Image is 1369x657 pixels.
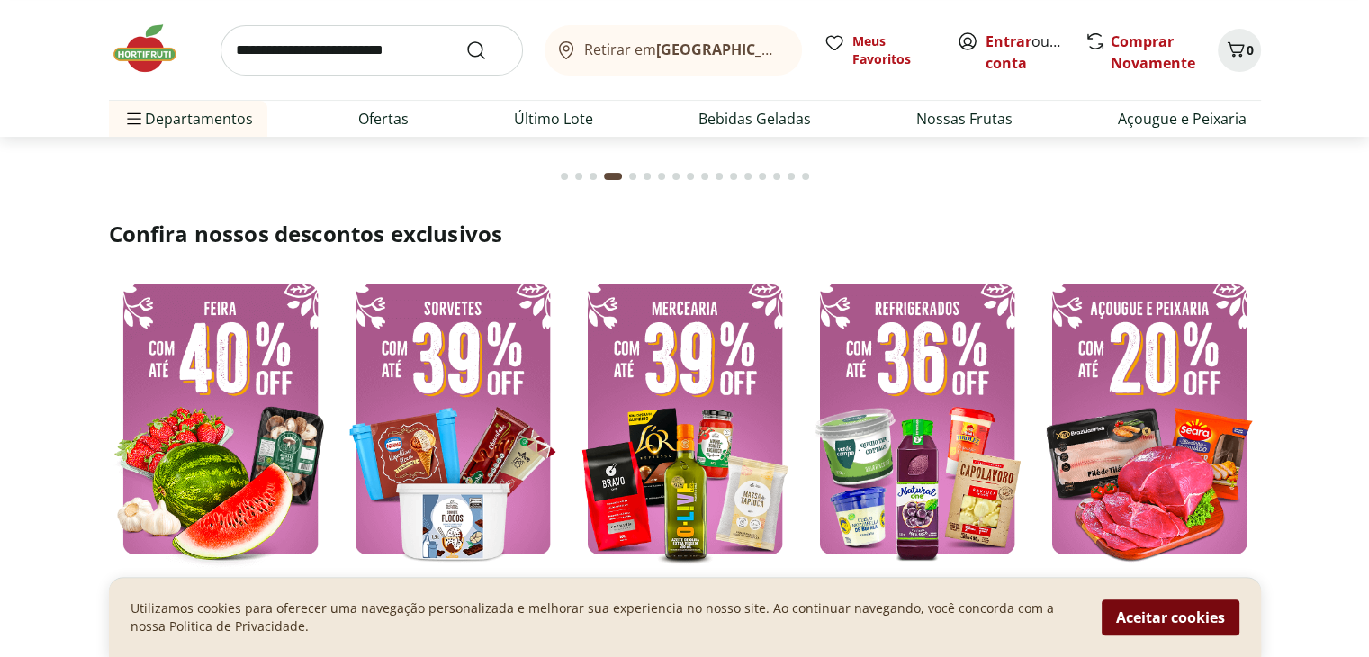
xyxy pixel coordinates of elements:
button: Retirar em[GEOGRAPHIC_DATA]/[GEOGRAPHIC_DATA] [545,25,802,76]
b: [GEOGRAPHIC_DATA]/[GEOGRAPHIC_DATA] [656,40,959,59]
button: Aceitar cookies [1102,599,1239,635]
button: Current page from fs-carousel [600,155,626,198]
button: Go to page 17 from fs-carousel [798,155,813,198]
a: Ofertas [358,108,409,130]
img: sorvete [341,270,564,568]
button: Go to page 6 from fs-carousel [640,155,654,198]
button: Go to page 14 from fs-carousel [755,155,770,198]
span: Departamentos [123,97,253,140]
img: açougue [1038,270,1261,568]
a: Criar conta [986,31,1085,73]
input: search [221,25,523,76]
h2: Confira nossos descontos exclusivos [109,220,1261,248]
button: Go to page 3 from fs-carousel [586,155,600,198]
span: Retirar em [584,41,783,58]
span: ou [986,31,1066,74]
button: Go to page 11 from fs-carousel [712,155,726,198]
button: Carrinho [1218,29,1261,72]
a: Bebidas Geladas [698,108,811,130]
a: Açougue e Peixaria [1118,108,1247,130]
button: Go to page 15 from fs-carousel [770,155,784,198]
button: Go to page 12 from fs-carousel [726,155,741,198]
p: Utilizamos cookies para oferecer uma navegação personalizada e melhorar sua experiencia no nosso ... [131,599,1080,635]
button: Go to page 8 from fs-carousel [669,155,683,198]
button: Go to page 13 from fs-carousel [741,155,755,198]
a: Último Lote [514,108,593,130]
img: resfriados [806,270,1029,568]
button: Go to page 9 from fs-carousel [683,155,698,198]
a: Comprar Novamente [1111,31,1195,73]
button: Go to page 1 from fs-carousel [557,155,572,198]
img: mercearia [573,270,797,568]
button: Go to page 2 from fs-carousel [572,155,586,198]
button: Go to page 10 from fs-carousel [698,155,712,198]
a: Meus Favoritos [824,32,935,68]
button: Go to page 5 from fs-carousel [626,155,640,198]
img: feira [109,270,332,568]
span: Meus Favoritos [852,32,935,68]
a: Nossas Frutas [916,108,1013,130]
button: Submit Search [465,40,509,61]
button: Menu [123,97,145,140]
img: Hortifruti [109,22,199,76]
span: 0 [1247,41,1254,58]
button: Go to page 16 from fs-carousel [784,155,798,198]
button: Go to page 7 from fs-carousel [654,155,669,198]
a: Entrar [986,31,1031,51]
